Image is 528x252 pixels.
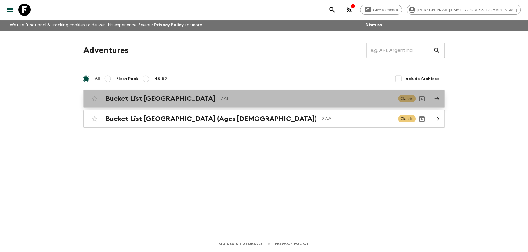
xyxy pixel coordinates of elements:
p: ZA1 [220,95,393,102]
input: e.g. AR1, Argentina [366,42,433,59]
h1: Adventures [83,44,128,57]
a: Bucket List [GEOGRAPHIC_DATA] (Ages [DEMOGRAPHIC_DATA])ZAAClassicArchive [83,110,445,128]
a: Give feedback [360,5,402,15]
p: We use functional & tracking cookies to deliver this experience. See our for more. [7,20,205,31]
a: Privacy Policy [275,240,309,247]
span: All [95,76,100,82]
button: search adventures [326,4,338,16]
span: Include Archived [404,76,440,82]
button: Archive [416,113,428,125]
a: Privacy Policy [154,23,184,27]
a: Bucket List [GEOGRAPHIC_DATA]ZA1ClassicArchive [83,90,445,108]
span: Classic [398,115,416,122]
button: Archive [416,93,428,105]
button: Dismiss [364,21,383,29]
p: ZAA [322,115,393,122]
a: Guides & Tutorials [219,240,263,247]
span: [PERSON_NAME][EMAIL_ADDRESS][DOMAIN_NAME] [414,8,520,12]
span: 45-59 [154,76,167,82]
span: Give feedback [370,8,402,12]
button: menu [4,4,16,16]
span: Classic [398,95,416,102]
h2: Bucket List [GEOGRAPHIC_DATA] (Ages [DEMOGRAPHIC_DATA]) [106,115,317,123]
div: [PERSON_NAME][EMAIL_ADDRESS][DOMAIN_NAME] [407,5,521,15]
span: Flash Pack [116,76,138,82]
h2: Bucket List [GEOGRAPHIC_DATA] [106,95,215,103]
